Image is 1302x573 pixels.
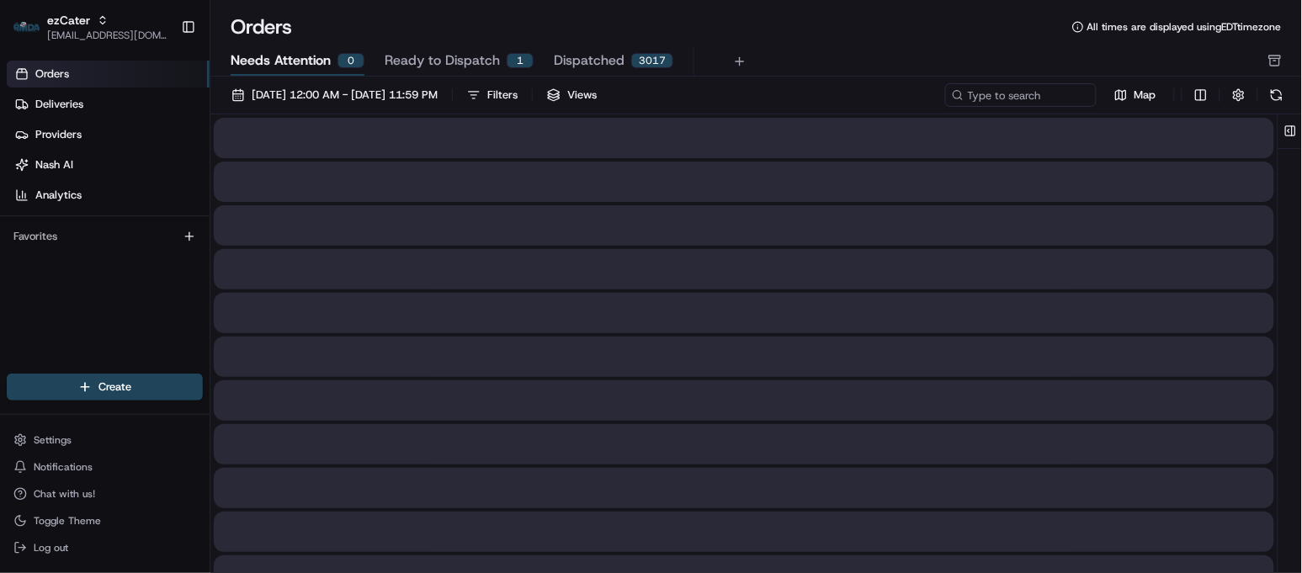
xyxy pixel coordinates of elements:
button: Toggle Theme [7,509,203,533]
button: [EMAIL_ADDRESS][DOMAIN_NAME] [47,29,167,42]
span: Notifications [34,460,93,474]
p: Welcome 👋 [17,67,306,94]
span: Create [98,379,131,395]
button: Views [539,83,604,107]
div: 1 [507,53,534,68]
button: Log out [7,536,203,560]
span: Dispatched [554,50,624,71]
div: We're available if you need us! [57,178,213,191]
button: [DATE] 12:00 AM - [DATE] 11:59 PM [224,83,445,107]
input: Clear [44,109,278,126]
div: 0 [337,53,364,68]
img: ezCater [13,22,40,33]
button: Notifications [7,455,203,479]
span: All times are displayed using EDT timezone [1087,20,1282,34]
a: Nash AI [7,151,210,178]
span: Needs Attention [231,50,331,71]
a: Analytics [7,182,210,209]
button: Filters [460,83,525,107]
a: Providers [7,121,210,148]
span: Chat with us! [34,487,95,501]
a: 💻API Documentation [136,237,277,268]
span: Knowledge Base [34,244,129,261]
span: Map [1135,88,1156,103]
div: Favorites [7,223,203,250]
span: Orders [35,66,69,82]
div: Filters [487,88,518,103]
span: Toggle Theme [34,514,101,528]
button: ezCaterezCater[EMAIL_ADDRESS][DOMAIN_NAME] [7,7,174,47]
button: Settings [7,428,203,452]
div: 📗 [17,246,30,259]
span: Nash AI [35,157,73,172]
img: 1736555255976-a54dd68f-1ca7-489b-9aae-adbdc363a1c4 [17,161,47,191]
a: Deliveries [7,91,210,118]
div: Start new chat [57,161,276,178]
button: Start new chat [286,166,306,186]
h1: Orders [231,13,292,40]
button: Create [7,374,203,401]
button: Map [1103,85,1167,105]
div: 💻 [142,246,156,259]
button: Chat with us! [7,482,203,506]
a: 📗Knowledge Base [10,237,136,268]
button: Refresh [1265,83,1289,107]
a: Orders [7,61,210,88]
span: [DATE] 12:00 AM - [DATE] 11:59 PM [252,88,438,103]
img: Nash [17,17,50,50]
span: Deliveries [35,97,83,112]
a: Powered byPylon [119,284,204,298]
span: API Documentation [159,244,270,261]
span: Pylon [167,285,204,298]
span: Views [567,88,597,103]
span: Analytics [35,188,82,203]
button: ezCater [47,12,90,29]
span: Log out [34,541,68,554]
span: Settings [34,433,72,447]
span: Ready to Dispatch [385,50,500,71]
span: Providers [35,127,82,142]
input: Type to search [945,83,1097,107]
div: 3017 [631,53,673,68]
